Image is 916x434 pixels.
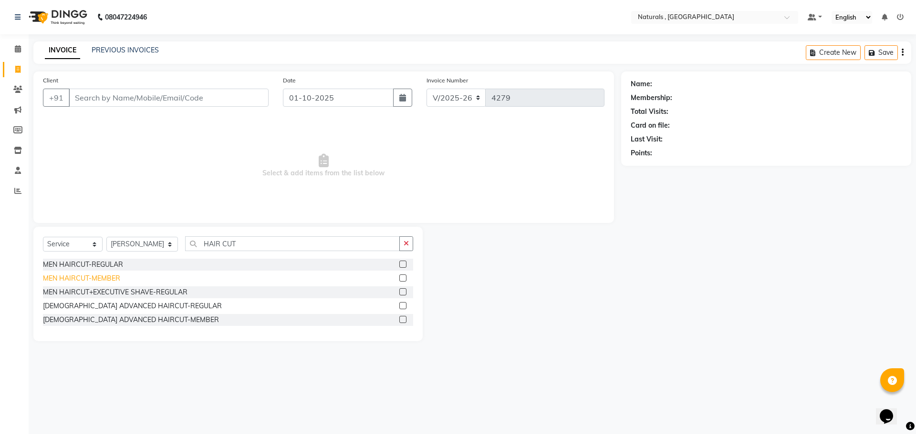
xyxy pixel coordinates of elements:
div: MEN HAIRCUT+EXECUTIVE SHAVE-REGULAR [43,287,187,297]
button: Save [864,45,898,60]
div: Last Visit: [631,134,663,144]
img: logo [24,4,90,30]
div: MEN HAIRCUT-REGULAR [43,260,123,270]
input: Search by Name/Mobile/Email/Code [69,89,269,107]
div: [DEMOGRAPHIC_DATA] ADVANCED HAIRCUT-MEMBER [43,315,219,325]
div: Name: [631,79,652,89]
label: Invoice Number [427,76,468,85]
div: [DEMOGRAPHIC_DATA] ADVANCED HAIRCUT-REGULAR [43,301,222,311]
span: Select & add items from the list below [43,118,604,213]
button: +91 [43,89,70,107]
label: Client [43,76,58,85]
b: 08047224946 [105,4,147,30]
div: Total Visits: [631,107,668,117]
div: MEN HAIRCUT-MEMBER [43,273,120,283]
label: Date [283,76,296,85]
div: Membership: [631,93,672,103]
a: PREVIOUS INVOICES [92,46,159,54]
input: Search or Scan [185,236,400,251]
iframe: chat widget [876,396,906,424]
div: Points: [631,148,652,158]
div: Card on file: [631,121,670,131]
a: INVOICE [45,42,80,59]
button: Create New [806,45,861,60]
